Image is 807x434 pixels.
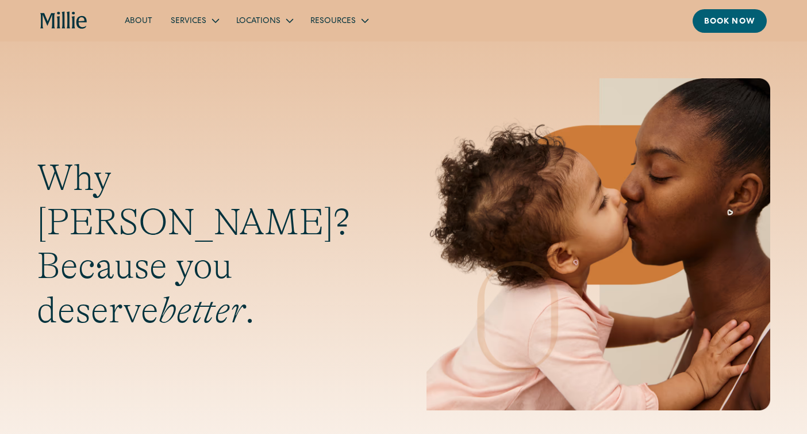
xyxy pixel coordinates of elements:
[704,16,755,28] div: Book now
[159,290,245,331] em: better
[116,11,162,30] a: About
[693,9,767,33] a: Book now
[227,11,301,30] div: Locations
[426,78,770,410] img: Mother and baby sharing a kiss, highlighting the emotional bond and nurturing care at the heart o...
[37,156,381,333] h1: Why [PERSON_NAME]? Because you deserve .
[236,16,280,28] div: Locations
[162,11,227,30] div: Services
[301,11,376,30] div: Resources
[171,16,206,28] div: Services
[310,16,356,28] div: Resources
[40,12,88,30] a: home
